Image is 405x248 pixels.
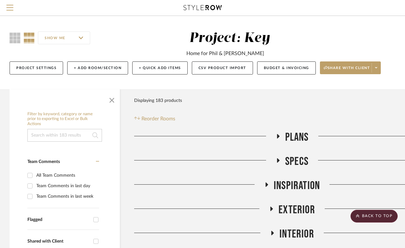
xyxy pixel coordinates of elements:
[278,203,315,217] span: Exterior
[351,210,398,223] scroll-to-top-button: BACK TO TOP
[27,112,102,127] h6: Filter by keyword, category or name prior to exporting to Excel or Bulk Actions
[192,61,253,74] button: CSV Product Import
[27,217,90,223] div: Flagged
[134,115,175,123] button: Reorder Rooms
[279,227,314,241] span: Interior
[105,93,118,105] button: Close
[27,159,60,164] span: Team Comments
[320,61,381,74] button: Share with client
[141,115,175,123] span: Reorder Rooms
[186,50,264,57] div: Home for Phil & [PERSON_NAME]
[27,129,102,142] input: Search within 183 results
[285,131,309,144] span: Plans
[134,94,182,107] div: Displaying 183 products
[27,239,90,244] div: Shared with Client
[257,61,316,74] button: Budget & Invoicing
[189,32,270,45] div: Project: Key
[324,66,370,75] span: Share with client
[36,170,98,181] div: All Team Comments
[132,61,188,74] button: + Quick Add Items
[274,179,320,193] span: Inspiration
[36,191,98,202] div: Team Comments in last week
[10,61,63,74] button: Project Settings
[36,181,98,191] div: Team Comments in last day
[285,155,308,168] span: Specs
[67,61,128,74] button: + Add Room/Section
